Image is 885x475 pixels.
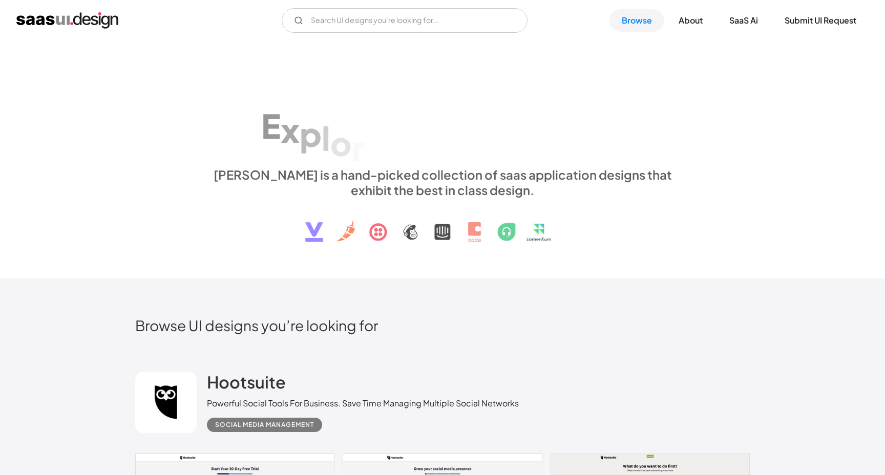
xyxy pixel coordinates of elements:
[281,110,300,149] div: x
[300,114,322,154] div: p
[282,8,528,33] form: Email Form
[135,316,750,334] h2: Browse UI designs you’re looking for
[772,9,869,32] a: Submit UI Request
[287,198,598,251] img: text, icon, saas logo
[352,128,365,167] div: r
[717,9,770,32] a: SaaS Ai
[207,167,678,198] div: [PERSON_NAME] is a hand-picked collection of saas application designs that exhibit the best in cl...
[16,12,118,29] a: home
[666,9,715,32] a: About
[207,372,286,397] a: Hootsuite
[330,123,352,162] div: o
[322,118,330,158] div: l
[207,397,519,409] div: Powerful Social Tools For Business. Save Time Managing Multiple Social Networks
[282,8,528,33] input: Search UI designs you're looking for...
[207,372,286,392] h2: Hootsuite
[261,106,281,145] div: E
[207,78,678,157] h1: Explore SaaS UI design patterns & interactions.
[609,9,664,32] a: Browse
[215,419,314,431] div: Social Media Management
